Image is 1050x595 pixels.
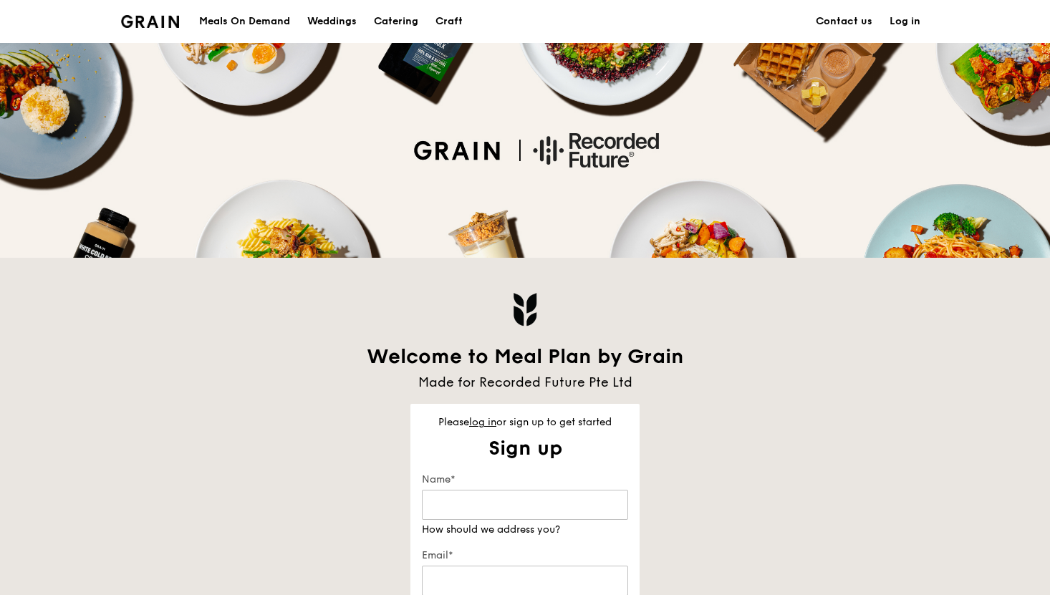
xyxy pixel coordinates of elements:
[422,523,628,537] div: How should we address you?
[410,415,640,430] div: Please or sign up to get started
[410,435,640,461] div: Sign up
[469,416,496,428] a: log in
[121,15,179,28] img: Grain
[422,473,628,487] label: Name*
[422,548,628,563] label: Email*
[353,372,697,392] div: Made for Recorded Future Pte Ltd
[353,344,697,369] div: Welcome to Meal Plan by Grain
[513,292,537,326] img: Grain logo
